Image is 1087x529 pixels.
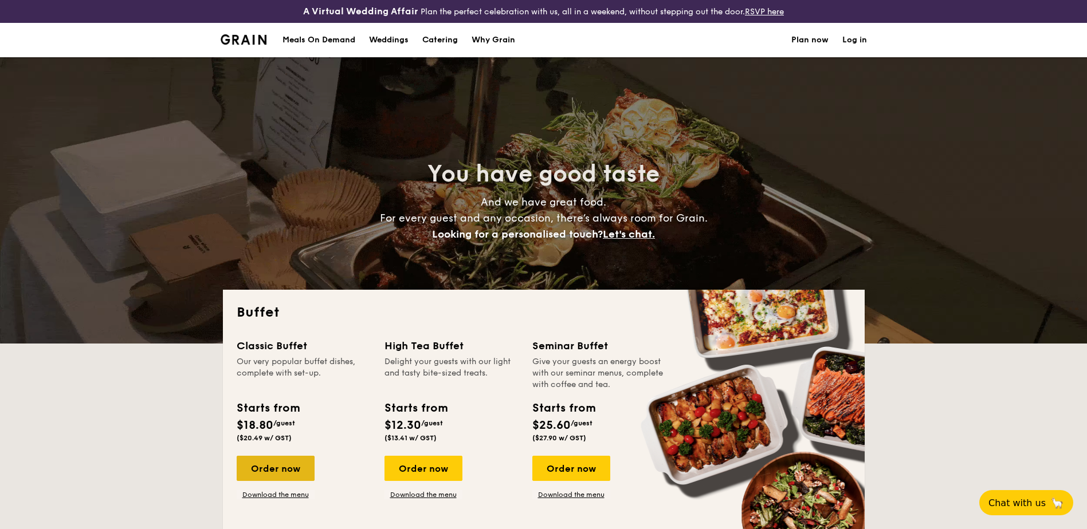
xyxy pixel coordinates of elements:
[237,419,273,432] span: $18.80
[532,490,610,499] a: Download the menu
[237,456,315,481] div: Order now
[237,490,315,499] a: Download the menu
[221,34,267,45] a: Logotype
[1050,496,1064,510] span: 🦙
[532,434,586,442] span: ($27.90 w/ GST)
[237,434,292,442] span: ($20.49 w/ GST)
[273,419,295,427] span: /guest
[303,5,418,18] h4: A Virtual Wedding Affair
[237,400,299,417] div: Starts from
[571,419,592,427] span: /guest
[532,400,595,417] div: Starts from
[432,228,603,240] span: Looking for a personalised touch?
[380,196,708,240] span: And we have great food. For every guest and any occasion, there’s always room for Grain.
[532,456,610,481] div: Order now
[282,23,355,57] div: Meals On Demand
[276,23,362,57] a: Meals On Demand
[465,23,522,57] a: Why Grain
[384,456,462,481] div: Order now
[421,419,443,427] span: /guest
[237,338,371,354] div: Classic Buffet
[237,356,371,390] div: Our very popular buffet dishes, complete with set-up.
[384,490,462,499] a: Download the menu
[237,303,851,322] h2: Buffet
[532,419,571,432] span: $25.60
[384,356,519,390] div: Delight your guests with our light and tasty bite-sized treats.
[415,23,465,57] a: Catering
[532,338,666,354] div: Seminar Buffet
[384,338,519,354] div: High Tea Buffet
[842,23,867,57] a: Log in
[988,498,1046,508] span: Chat with us
[532,356,666,390] div: Give your guests an energy boost with our seminar menus, complete with coffee and tea.
[745,7,784,17] a: RSVP here
[422,23,458,57] h1: Catering
[427,160,660,188] span: You have good taste
[221,34,267,45] img: Grain
[979,490,1073,515] button: Chat with us🦙
[603,228,655,240] span: Let's chat.
[791,23,829,57] a: Plan now
[472,23,515,57] div: Why Grain
[369,23,409,57] div: Weddings
[384,434,437,442] span: ($13.41 w/ GST)
[384,419,421,432] span: $12.30
[214,5,874,18] div: Plan the perfect celebration with us, all in a weekend, without stepping out the door.
[384,400,447,417] div: Starts from
[362,23,415,57] a: Weddings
